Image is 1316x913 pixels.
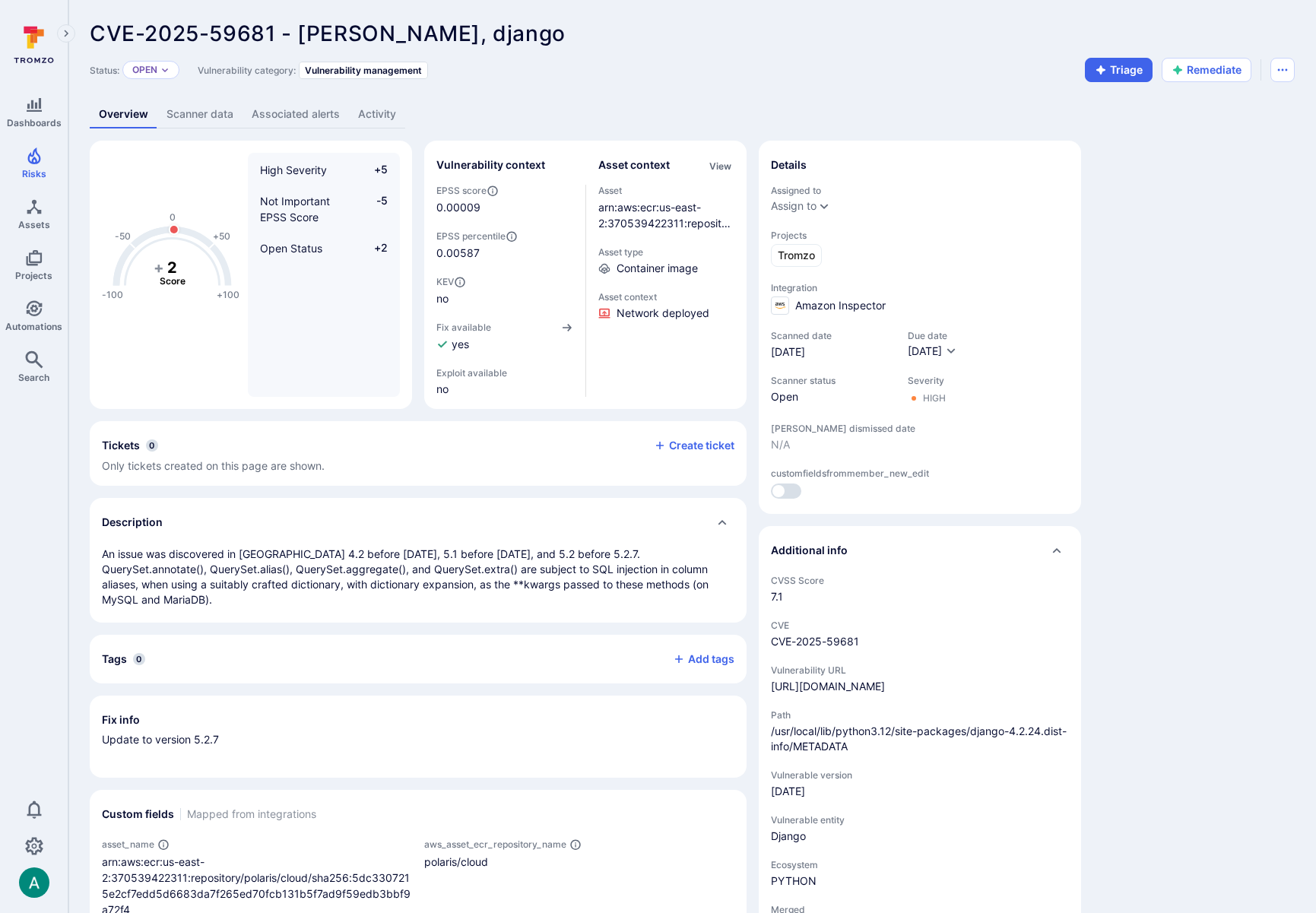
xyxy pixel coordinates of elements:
span: 0 [146,439,158,452]
span: Not Important EPSS Score [260,195,330,223]
text: -50 [115,231,131,243]
span: Asset type [598,246,735,258]
span: +5 [359,162,388,178]
a: CVE-2025-59681 [771,635,859,648]
span: /usr/local/lib/python3.12/site-packages/django-4.2.24.dist-info/METADATA [771,724,1069,754]
span: Fix available [436,322,491,333]
span: Ecosystem [771,859,1069,870]
div: Vulnerability management [299,62,428,79]
span: Scanned date [771,330,893,341]
i: Expand navigation menu [61,27,71,40]
p: Update to version 5.2.7 [102,732,734,762]
span: Open [771,389,893,404]
div: Arjan Dehar [19,867,49,898]
a: [URL][DOMAIN_NAME] [771,679,885,694]
tspan: 2 [167,258,177,277]
text: +100 [217,289,239,300]
span: Path [771,709,1069,721]
a: arn:aws:ecr:us-east-2:370539422311:repository/polaris/cloud/sha256:5dc3307215e2cf7edd5d6683da7f26... [598,201,731,293]
span: Due date [908,330,957,341]
span: 0 [133,653,145,665]
div: Click to view all asset context details [706,157,734,173]
span: EPSS percentile [436,230,573,243]
span: Integration [771,282,1069,293]
button: [DATE] [908,344,957,360]
div: Collapse [90,421,747,486]
button: Remediate [1162,58,1251,82]
g: The vulnerability score is based on the parameters defined in the settings [142,258,203,287]
div: High [923,392,946,404]
a: Scanner data [157,100,243,128]
text: -100 [102,289,123,300]
span: Django [771,829,1069,844]
span: Vulnerable version [771,769,1069,781]
h2: Custom fields [102,807,174,822]
section: details card [759,141,1081,514]
span: Scanner status [771,375,893,386]
span: High Severity [260,163,327,176]
span: no [436,291,573,306]
span: [DATE] [771,784,1069,799]
a: Overview [90,100,157,128]
h2: Fix info [102,712,140,728]
span: [DATE] [771,344,893,360]
span: -5 [359,193,388,225]
section: fix info card [90,696,747,778]
h2: Additional info [771,543,848,558]
span: Open Status [260,242,322,255]
span: asset_name [102,839,154,850]
span: 0.00587 [436,246,573,261]
span: Risks [22,168,46,179]
button: Expand dropdown [160,65,170,74]
h2: Vulnerability context [436,157,545,173]
span: EPSS score [436,185,573,197]
span: Vulnerability category: [198,65,296,76]
span: Dashboards [7,117,62,128]
span: Amazon Inspector [795,298,886,313]
div: Collapse [759,526,1081,575]
p: An issue was discovered in [GEOGRAPHIC_DATA] 4.2 before [DATE], 5.1 before [DATE], and 5.2 before... [102,547,734,607]
span: Projects [771,230,1069,241]
img: ACg8ocLSa5mPYBaXNx3eFu_EmspyJX0laNWN7cXOFirfQ7srZveEpg=s96-c [19,867,49,898]
span: Only tickets created on this page are shown. [102,459,325,472]
span: KEV [436,276,573,288]
button: Assign to [771,200,817,212]
span: Asset [598,185,735,196]
span: Search [18,372,49,383]
span: aws_asset_ecr_repository_name [424,839,566,850]
span: Mapped from integrations [187,807,316,822]
text: Score [160,275,186,287]
h2: Description [102,515,163,530]
span: [PERSON_NAME] dismissed date [771,423,1069,434]
span: +2 [359,240,388,256]
span: Tromzo [778,248,815,263]
div: Due date field [908,330,957,360]
button: Options menu [1270,58,1295,82]
button: Triage [1085,58,1153,82]
span: Assets [18,219,50,230]
span: Severity [908,375,946,386]
span: no [436,382,573,397]
span: Container image [617,261,698,276]
span: Projects [15,270,52,281]
span: Asset context [598,291,735,303]
span: N/A [771,437,1069,452]
span: CVE [771,620,1069,631]
div: Collapse tags [90,635,747,683]
span: CVE-2025-59681 - [PERSON_NAME], django [90,21,566,46]
span: Vulnerability URL [771,664,1069,676]
a: Tromzo [771,244,822,267]
div: Vulnerability tabs [90,100,1295,128]
span: Status: [90,65,119,76]
button: Create ticket [654,439,734,452]
button: Expand dropdown [818,200,830,212]
span: CVSS Score [771,575,1069,586]
button: Open [132,64,157,76]
h2: Tags [102,651,127,667]
button: Add tags [661,647,734,671]
button: View [706,160,734,172]
tspan: + [154,258,164,277]
span: 0.00009 [436,200,480,215]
